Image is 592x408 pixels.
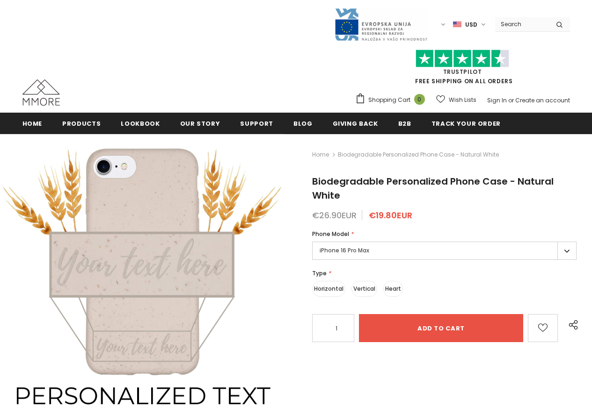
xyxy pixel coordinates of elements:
a: Lookbook [121,113,160,134]
a: Home [22,113,43,134]
span: €26.90EUR [312,209,357,221]
a: Javni Razpis [334,20,428,28]
input: Search Site [495,17,549,31]
span: €19.80EUR [369,209,412,221]
span: Home [22,119,43,128]
a: Trustpilot [443,68,482,76]
label: Heart [383,281,403,297]
label: iPhone 16 Pro Max [312,242,577,260]
span: Wish Lists [449,95,476,105]
span: 0 [414,94,425,105]
img: USD [453,21,461,29]
span: Lookbook [121,119,160,128]
span: FREE SHIPPING ON ALL ORDERS [355,54,570,85]
a: Shopping Cart 0 [355,93,430,107]
span: or [508,96,514,104]
a: Wish Lists [436,92,476,108]
a: Blog [293,113,313,134]
span: USD [465,20,477,29]
a: support [240,113,273,134]
span: B2B [398,119,411,128]
a: Our Story [180,113,220,134]
span: Type [312,269,327,277]
span: Giving back [333,119,378,128]
a: Products [62,113,101,134]
img: Javni Razpis [334,7,428,42]
span: Blog [293,119,313,128]
span: support [240,119,273,128]
span: Biodegradable Personalized Phone Case - Natural White [338,149,499,160]
span: Phone Model [312,230,349,238]
span: Track your order [431,119,501,128]
span: Our Story [180,119,220,128]
input: Add to cart [359,314,523,342]
label: Horizontal [312,281,345,297]
span: Products [62,119,101,128]
a: B2B [398,113,411,134]
a: Home [312,149,329,160]
a: Sign In [487,96,507,104]
a: Giving back [333,113,378,134]
img: MMORE Cases [22,79,60,106]
span: Biodegradable Personalized Phone Case - Natural White [312,175,554,202]
a: Track your order [431,113,501,134]
img: Trust Pilot Stars [416,50,509,68]
span: Shopping Cart [368,95,410,105]
label: Vertical [351,281,377,297]
a: Create an account [515,96,570,104]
